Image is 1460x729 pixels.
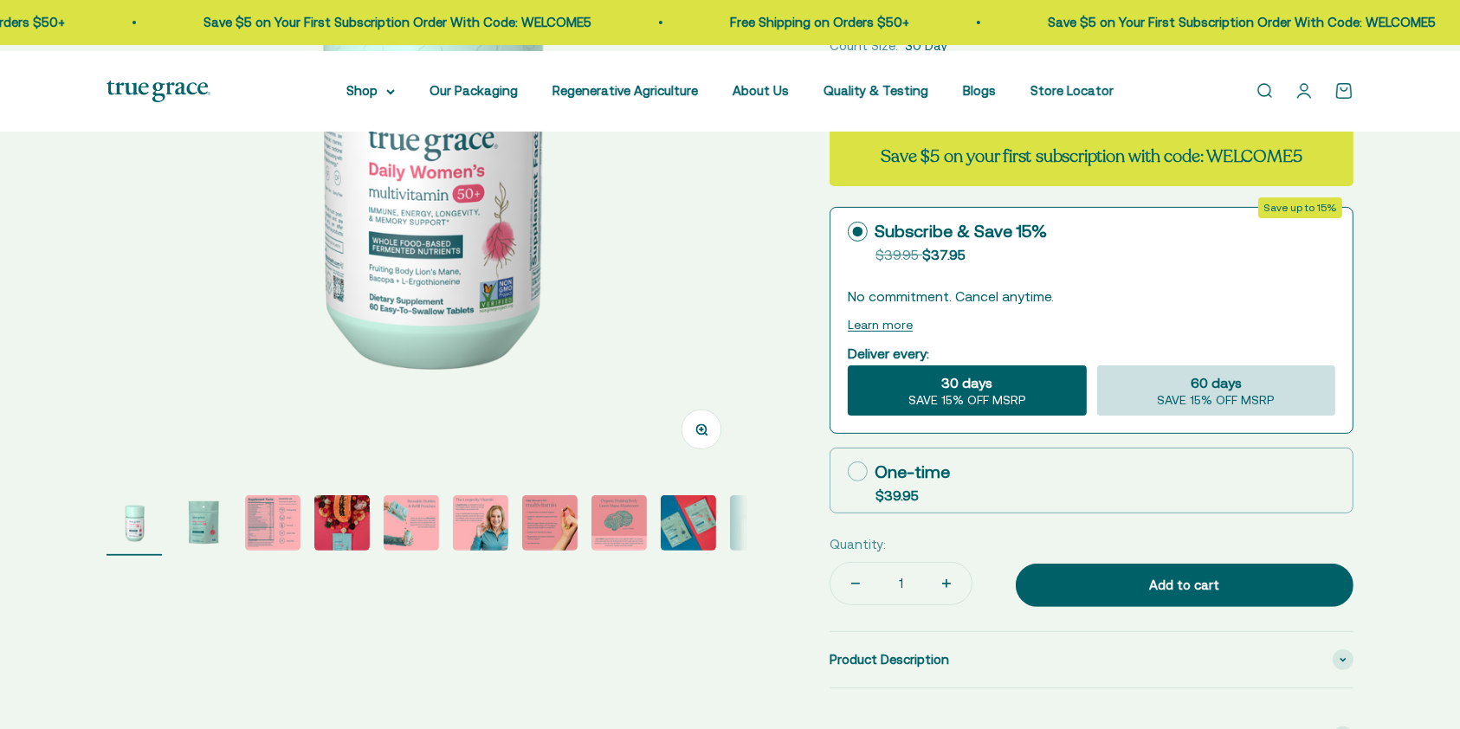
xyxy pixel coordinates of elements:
button: Go to item 9 [661,495,716,556]
a: Regenerative Agriculture [552,83,698,98]
a: Quality & Testing [824,83,928,98]
button: Decrease quantity [830,563,881,604]
label: Quantity: [830,534,886,555]
button: Go to item 7 [522,495,578,556]
button: Go to item 5 [384,495,439,556]
img: Lion's Mane supports brain, nerve, and cognitive health.* Our extracts come exclusively from the ... [591,495,647,551]
a: Store Locator [1030,83,1114,98]
img: Daily Women's 50+ Multivitamin [730,495,785,551]
div: Add to cart [1050,575,1319,596]
img: Daily Multivitamin for Energy, Longevity, Heart Health, & Memory Support* L-ergothioneine to supp... [107,495,162,551]
span: Product Description [830,649,949,670]
button: Go to item 10 [730,495,785,556]
img: L-ergothioneine, an antioxidant known as 'the longevity vitamin', declines as we age and is limit... [453,495,508,551]
button: Go to item 8 [591,495,647,556]
button: Add to cart [1016,564,1353,607]
a: About Us [733,83,789,98]
a: Our Packaging [430,83,518,98]
img: - L-ergothioneine to support longevity* - CoQ10 for antioxidant support and heart health* - 150% ... [522,495,578,551]
p: Save $5 on Your First Subscription Order With Code: WELCOME5 [1048,12,1436,33]
p: Save $5 on Your First Subscription Order With Code: WELCOME5 [203,12,591,33]
strong: Save $5 on your first subscription with code: WELCOME5 [881,145,1302,168]
legend: Count Size: [830,35,898,56]
img: Fruiting Body Vegan Soy Free Gluten Free Dairy Free [245,495,300,551]
a: Blogs [963,83,996,98]
button: Go to item 2 [176,495,231,556]
button: Go to item 6 [453,495,508,556]
summary: Shop [346,81,395,101]
img: Daily Multivitamin for Energy, Longevity, Heart Health, & Memory Support* - L-ergothioneine to su... [176,495,231,551]
a: Free Shipping on Orders $50+ [730,15,909,29]
button: Go to item 4 [314,495,370,556]
summary: Product Description [830,632,1353,687]
img: Daily Women's 50+ Multivitamin [661,495,716,551]
span: 30 Day [905,35,947,56]
img: When you opt for our refill pouches instead of buying a new bottle every time you buy supplements... [384,495,439,551]
button: Go to item 1 [107,495,162,556]
img: Daily Women's 50+ Multivitamin [314,495,370,551]
button: Increase quantity [921,563,972,604]
button: Go to item 3 [245,495,300,556]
